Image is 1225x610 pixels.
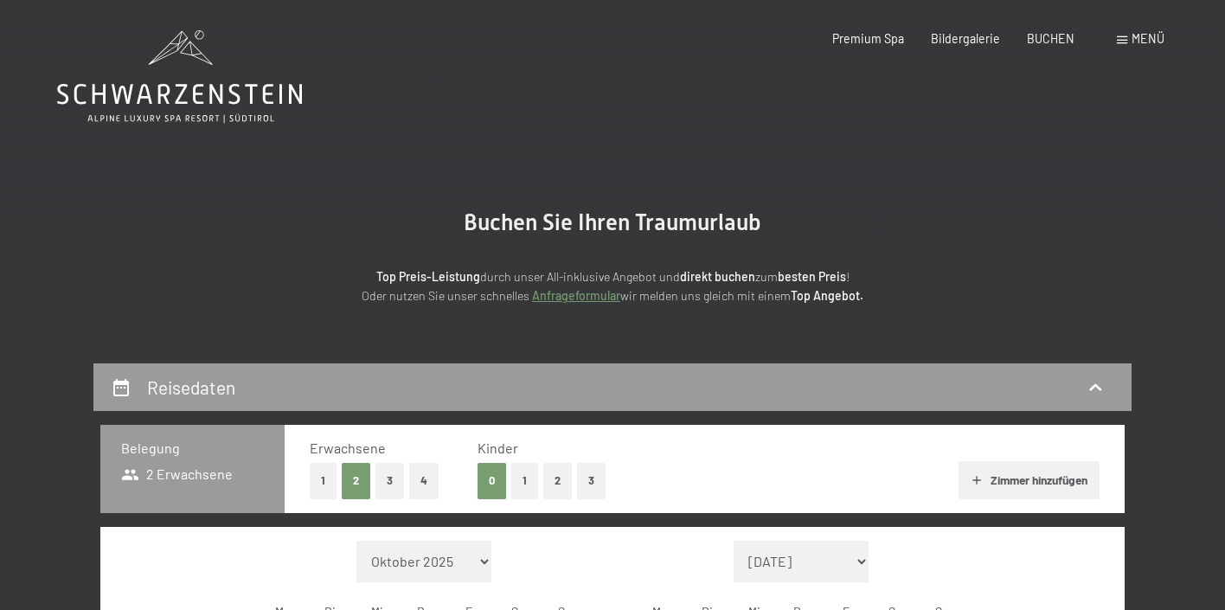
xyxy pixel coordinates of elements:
a: Anfrageformular [532,288,620,303]
button: 1 [310,463,337,498]
strong: Top Preis-Leistung [376,269,480,284]
button: 1 [511,463,538,498]
button: 0 [478,463,506,498]
button: Zimmer hinzufügen [959,461,1100,499]
span: Buchen Sie Ihren Traumurlaub [464,209,761,235]
button: 2 [543,463,572,498]
strong: direkt buchen [680,269,755,284]
button: 2 [342,463,370,498]
a: Bildergalerie [931,31,1000,46]
button: 4 [409,463,439,498]
strong: Top Angebot. [791,288,863,303]
button: 3 [577,463,606,498]
span: Erwachsene [310,440,386,456]
a: Premium Spa [832,31,904,46]
p: durch unser All-inklusive Angebot und zum ! Oder nutzen Sie unser schnelles wir melden uns gleich... [232,267,993,306]
h2: Reisedaten [147,376,235,398]
a: BUCHEN [1027,31,1074,46]
span: 2 Erwachsene [121,465,233,484]
button: 3 [375,463,404,498]
h3: Belegung [121,439,264,458]
span: Menü [1132,31,1164,46]
span: Kinder [478,440,518,456]
strong: besten Preis [778,269,846,284]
